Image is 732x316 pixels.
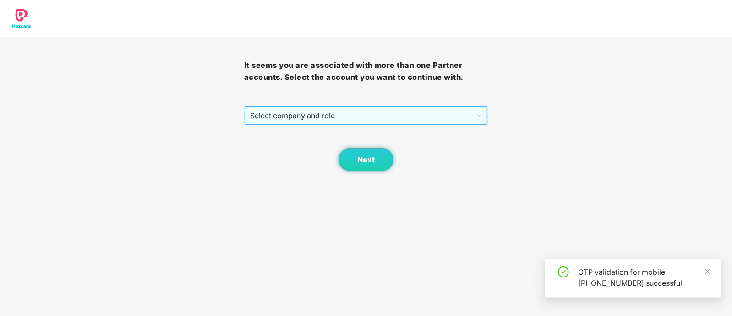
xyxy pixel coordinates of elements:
[357,155,375,164] span: Next
[339,148,393,171] button: Next
[578,266,710,288] div: OTP validation for mobile: [PHONE_NUMBER] successful
[705,268,711,275] span: close
[558,266,569,277] span: check-circle
[250,107,482,124] span: Select company and role
[244,60,488,83] h3: It seems you are associated with more than one Partner accounts. Select the account you want to c...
